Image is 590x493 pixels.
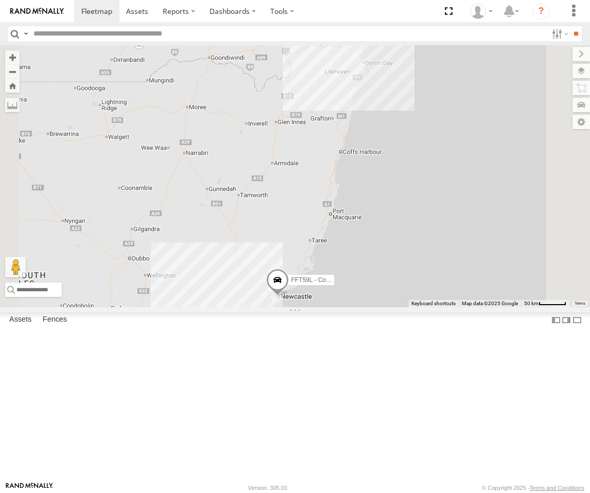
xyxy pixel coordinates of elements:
[22,26,30,41] label: Search Query
[466,4,496,19] div: James Oakden
[4,313,37,327] label: Assets
[530,485,584,491] a: Terms and Conditions
[533,3,549,20] i: ?
[5,257,26,277] button: Drag Pegman onto the map to open Street View
[548,26,570,41] label: Search Filter Options
[5,50,20,64] button: Zoom in
[521,300,569,307] button: Map scale: 50 km per 50 pixels
[38,313,72,327] label: Fences
[5,79,20,93] button: Zoom Home
[5,64,20,79] button: Zoom out
[524,301,539,306] span: 50 km
[572,312,582,327] label: Hide Summary Table
[291,276,355,283] span: FFT59L - Corolla Hatch
[411,300,456,307] button: Keyboard shortcuts
[482,485,584,491] div: © Copyright 2025 -
[5,98,20,112] label: Measure
[10,8,64,15] img: rand-logo.svg
[248,485,287,491] div: Version: 305.03
[551,312,561,327] label: Dock Summary Table to the Left
[462,301,518,306] span: Map data ©2025 Google
[575,301,585,305] a: Terms
[561,312,571,327] label: Dock Summary Table to the Right
[6,483,53,493] a: Visit our Website
[572,115,590,129] label: Map Settings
